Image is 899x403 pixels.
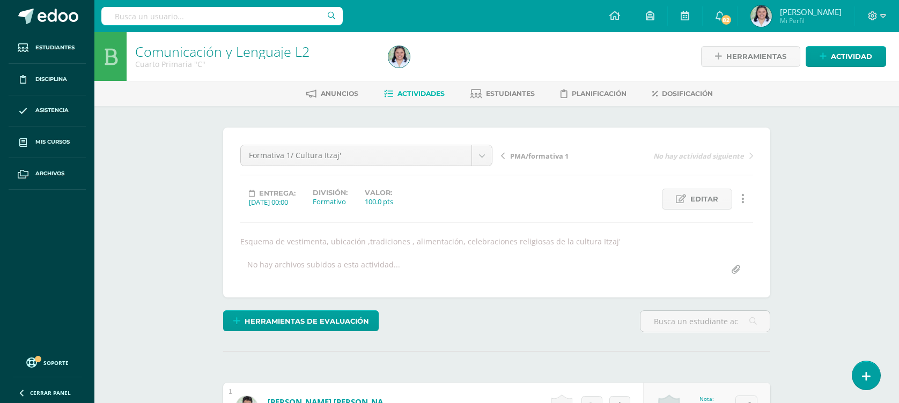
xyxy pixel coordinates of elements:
[9,95,86,127] a: Asistencia
[510,151,569,161] span: PMA/formativa 1
[249,145,463,166] span: Formativa 1/ Cultura Itzaj'
[831,47,872,66] span: Actividad
[561,85,627,102] a: Planificación
[35,106,69,115] span: Asistencia
[806,46,886,67] a: Actividad
[690,395,724,402] div: Nota:
[365,189,393,197] label: Valor:
[135,59,375,69] div: Cuarto Primaria 'C'
[397,89,445,98] span: Actividades
[135,44,375,59] h1: Comunicación y Lenguaje L2
[572,89,627,98] span: Planificación
[9,32,86,64] a: Estudiantes
[652,85,713,102] a: Dosificación
[501,150,627,161] a: PMA/formativa 1
[750,5,772,27] img: 2e6c258da9ccee66aa00087072d4f1d6.png
[690,189,718,209] span: Editar
[780,6,842,17] span: [PERSON_NAME]
[701,46,800,67] a: Herramientas
[321,89,358,98] span: Anuncios
[9,126,86,158] a: Mis cursos
[236,236,757,247] div: Esquema de vestimenta, ubicación ,tradiciones , alimentación, celebraciones religiosas de la cult...
[43,359,69,367] span: Soporte
[30,389,71,397] span: Cerrar panel
[35,75,67,84] span: Disciplina
[726,47,786,66] span: Herramientas
[9,158,86,190] a: Archivos
[384,85,445,102] a: Actividades
[241,145,492,166] a: Formativa 1/ Cultura Itzaj'
[259,189,296,197] span: Entrega:
[313,189,348,197] label: División:
[388,46,410,68] img: 2e6c258da9ccee66aa00087072d4f1d6.png
[249,197,296,207] div: [DATE] 00:00
[306,85,358,102] a: Anuncios
[486,89,535,98] span: Estudiantes
[640,311,770,332] input: Busca un estudiante aquí...
[35,43,75,52] span: Estudiantes
[313,197,348,206] div: Formativo
[35,169,64,178] span: Archivos
[13,355,82,369] a: Soporte
[245,311,369,331] span: Herramientas de evaluación
[365,197,393,206] div: 100.0 pts
[247,259,400,280] div: No hay archivos subidos a esta actividad...
[662,89,713,98] span: Dosificación
[470,85,535,102] a: Estudiantes
[653,151,744,161] span: No hay actividad siguiente
[720,14,732,26] span: 82
[9,64,86,95] a: Disciplina
[223,310,379,331] a: Herramientas de evaluación
[35,138,70,146] span: Mis cursos
[135,42,310,61] a: Comunicación y Lenguaje L2
[101,7,343,25] input: Busca un usuario...
[780,16,842,25] span: Mi Perfil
